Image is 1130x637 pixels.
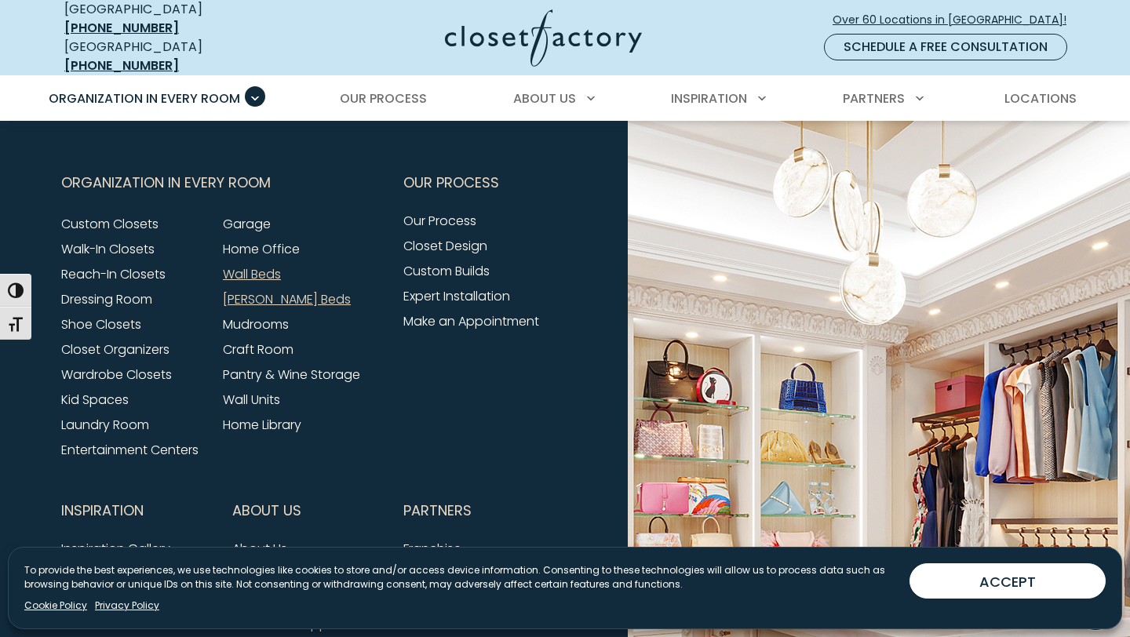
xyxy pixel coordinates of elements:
a: Expert Installation [403,287,510,305]
a: Garage [223,215,271,233]
button: ACCEPT [909,563,1106,599]
span: Organization in Every Room [61,163,271,202]
a: Mudrooms [223,315,289,333]
nav: Primary Menu [38,77,1092,121]
a: Cookie Policy [24,599,87,613]
span: Inspiration [61,491,144,530]
a: Make an Appointment [403,312,539,330]
a: Closet Organizers [61,340,169,359]
a: Shoe Closets [61,315,141,333]
a: Home Office [223,240,300,258]
a: [PERSON_NAME] Beds [223,290,351,308]
span: Our Process [340,89,427,107]
a: Reach-In Closets [61,265,166,283]
a: Wardrobe Closets [61,366,172,384]
button: Footer Subnav Button - Organization in Every Room [61,163,385,202]
button: Footer Subnav Button - Inspiration [61,491,213,530]
a: Kid Spaces [61,391,129,409]
a: Craft Room [223,340,293,359]
span: Over 60 Locations in [GEOGRAPHIC_DATA]! [833,12,1079,28]
button: Footer Subnav Button - Our Process [403,163,556,202]
a: Laundry Room [61,416,149,434]
span: About Us [513,89,576,107]
a: Closet Design [403,237,487,255]
a: Franchise [403,540,461,558]
a: Entertainment Centers [61,441,199,459]
a: Our Process [403,212,476,230]
p: To provide the best experiences, we use technologies like cookies to store and/or access device i... [24,563,897,591]
a: About Us [232,540,287,558]
button: Footer Subnav Button - About Us [232,491,385,530]
a: Wall Beds [223,265,281,283]
span: Locations [1004,89,1077,107]
a: Pantry & Wine Storage [223,366,360,384]
a: Privacy Policy [95,599,159,613]
a: Home Library [223,416,301,434]
span: Inspiration [671,89,747,107]
a: [PHONE_NUMBER] [64,19,179,37]
a: Inspiration Gallery [61,540,170,558]
img: Closet Factory Logo [445,9,642,67]
a: Walk-In Closets [61,240,155,258]
span: Partners [403,491,472,530]
button: Footer Subnav Button - Partners [403,491,556,530]
a: Dressing Room [61,290,152,308]
a: Schedule a Free Consultation [824,34,1067,60]
a: Custom Closets [61,215,159,233]
div: [GEOGRAPHIC_DATA] [64,38,292,75]
span: About Us [232,491,301,530]
a: Custom Builds [403,262,490,280]
a: [PHONE_NUMBER] [64,56,179,75]
span: Organization in Every Room [49,89,240,107]
a: Over 60 Locations in [GEOGRAPHIC_DATA]! [832,6,1080,34]
span: Partners [843,89,905,107]
a: Wall Units [223,391,280,409]
span: Our Process [403,163,499,202]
